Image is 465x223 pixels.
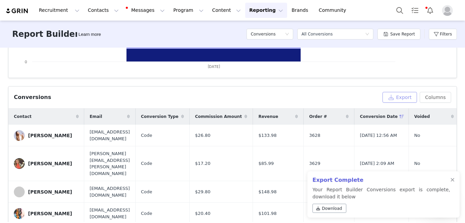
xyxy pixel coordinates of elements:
span: Conversion Date [360,114,398,120]
span: $20.40 [195,210,211,217]
span: [PERSON_NAME][EMAIL_ADDRESS][PERSON_NAME][DOMAIN_NAME] [90,150,130,177]
button: Profile [438,5,460,16]
a: Community [315,3,353,18]
div: [PERSON_NAME] [28,211,72,216]
a: [PERSON_NAME] [14,130,79,141]
i: icon: down [285,32,289,37]
div: [PERSON_NAME] [28,161,72,166]
span: No [414,132,420,139]
span: $148.98 [258,189,277,195]
button: Content [208,3,245,18]
span: [EMAIL_ADDRESS][DOMAIN_NAME] [90,207,130,220]
span: Code [141,210,152,217]
button: Save Report [377,29,420,40]
img: placeholder-profile.jpg [442,5,453,16]
span: $26.80 [195,132,211,139]
text: [DATE] [208,64,220,69]
span: Voided [414,114,430,120]
button: Columns [420,92,451,103]
img: f4108e6d-e32d-470b-bc82-b210f6a17076--s.jpg [14,130,25,141]
span: No [414,160,420,167]
a: Download [312,204,346,213]
button: Export [382,92,417,103]
div: Conversions [14,93,51,101]
span: Revenue [258,114,278,120]
div: All Conversions [301,29,332,39]
span: Order # [309,114,327,120]
div: [PERSON_NAME] [28,189,72,195]
span: Conversion Type [141,114,179,120]
span: Contact [14,114,31,120]
a: [PERSON_NAME] [14,158,79,169]
span: Email [90,114,102,120]
span: [EMAIL_ADDRESS][DOMAIN_NAME] [90,129,130,142]
span: Code [141,132,152,139]
a: [PERSON_NAME] [14,208,79,219]
button: Contacts [84,3,123,18]
img: grin logo [5,8,29,14]
div: Tooltip anchor [77,31,102,38]
span: Code [141,189,152,195]
h5: Conversions [251,29,276,39]
img: 40393675--s.jpg [14,208,25,219]
a: Brands [287,3,314,18]
span: Download [322,205,342,212]
a: Tasks [408,3,422,18]
p: Your Report Builder Conversions export is complete, download it below [312,186,450,216]
span: 3629 [309,160,320,167]
h3: Report Builder [12,28,79,40]
img: ad79fb22-5a82-45c5-bdea-e87523b90fda--s.jpg [14,158,25,169]
button: Filters [429,29,457,40]
span: [DATE] 2:09 AM [360,160,394,167]
span: Code [141,160,152,167]
i: icon: down [365,32,369,37]
button: Notifications [423,3,438,18]
div: [PERSON_NAME] [28,133,72,138]
span: $17.20 [195,160,211,167]
span: Commission Amount [195,114,242,120]
button: Reporting [245,3,287,18]
span: 3628 [309,132,320,139]
span: [DATE] 12:56 AM [360,132,397,139]
button: Recruitment [35,3,84,18]
button: Messages [123,3,169,18]
h2: Export Complete [312,176,450,184]
a: [PERSON_NAME] [14,187,79,197]
button: Program [169,3,208,18]
text: 0 [25,59,27,64]
span: $101.98 [258,210,277,217]
span: $133.98 [258,132,277,139]
button: Search [392,3,407,18]
span: $85.99 [258,160,274,167]
span: [EMAIL_ADDRESS][DOMAIN_NAME] [90,185,130,198]
span: $29.80 [195,189,211,195]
